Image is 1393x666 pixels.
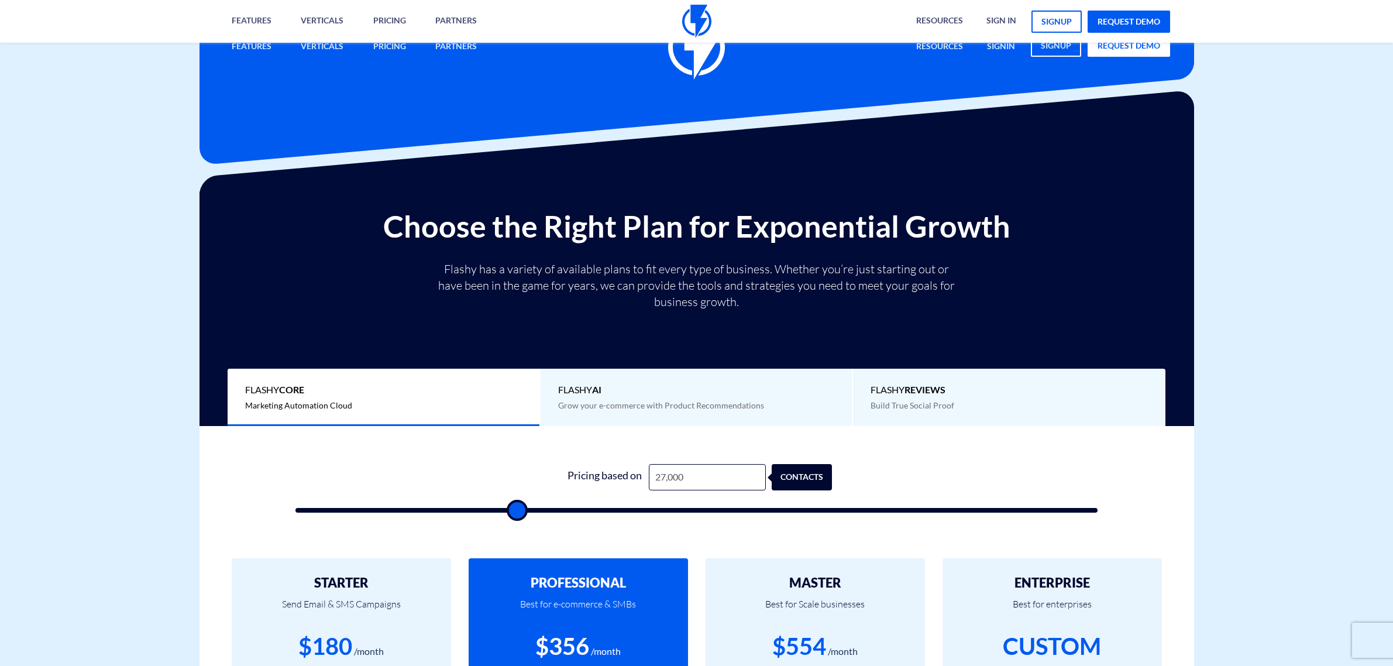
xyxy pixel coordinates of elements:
[364,35,415,60] a: Pricing
[978,35,1024,60] a: signin
[558,383,835,397] span: Flashy
[535,630,589,663] div: $356
[208,210,1185,243] h2: Choose the Right Plan for Exponential Growth
[279,384,304,395] b: Core
[249,576,434,590] h2: STARTER
[292,35,352,60] a: Verticals
[434,261,960,310] p: Flashy has a variety of available plans to fit every type of business. Whether you’re just starti...
[591,645,621,658] div: /month
[772,630,826,663] div: $554
[223,35,280,60] a: Features
[1031,35,1081,57] a: signup
[245,400,352,410] span: Marketing Automation Cloud
[723,576,907,590] h2: MASTER
[354,645,384,658] div: /month
[960,576,1144,590] h2: ENTERPRISE
[904,384,945,395] b: REVIEWS
[788,464,848,490] div: contacts
[871,400,954,410] span: Build True Social Proof
[907,35,972,60] a: Resources
[245,383,522,397] span: Flashy
[723,590,907,630] p: Best for Scale businesses
[592,384,601,395] b: AI
[427,35,486,60] a: Partners
[249,590,434,630] p: Send Email & SMS Campaigns
[1031,11,1082,33] a: signup
[486,590,670,630] p: Best for e-commerce & SMBs
[298,630,352,663] div: $180
[561,464,649,490] div: Pricing based on
[558,400,764,410] span: Grow your e-commerce with Product Recommendations
[486,576,670,590] h2: PROFESSIONAL
[960,590,1144,630] p: Best for enterprises
[1003,630,1101,663] div: CUSTOM
[828,645,858,658] div: /month
[1088,35,1170,57] a: request demo
[1088,11,1170,33] a: request demo
[871,383,1148,397] span: Flashy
